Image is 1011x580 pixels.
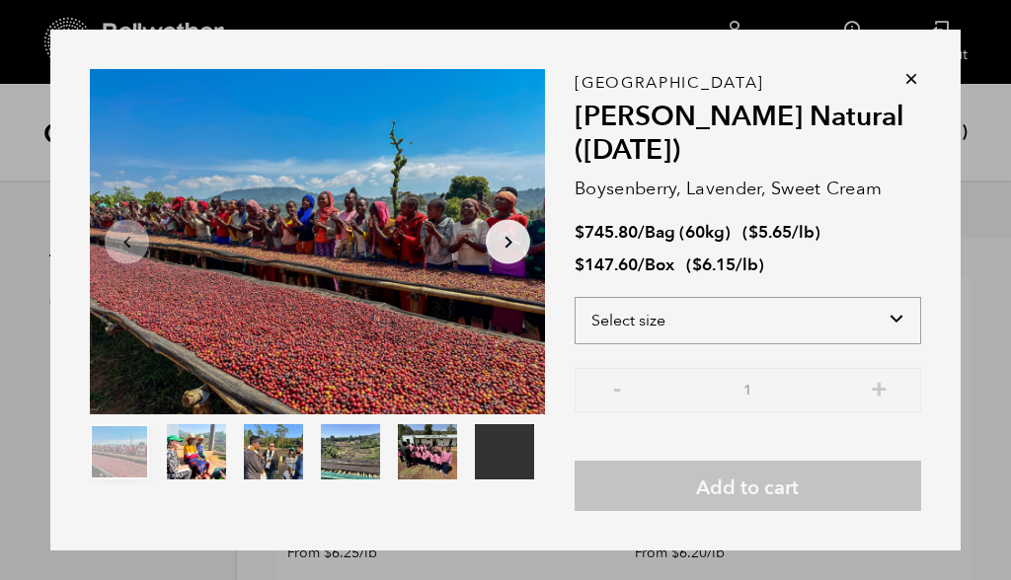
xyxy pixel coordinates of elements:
[575,254,584,276] span: $
[575,254,638,276] bdi: 147.60
[742,221,820,244] span: ( )
[748,221,758,244] span: $
[792,221,815,244] span: /lb
[736,254,758,276] span: /lb
[575,221,584,244] span: $
[645,221,731,244] span: Bag (60kg)
[575,461,921,511] button: Add to cart
[575,101,921,167] h2: [PERSON_NAME] Natural ([DATE])
[692,254,736,276] bdi: 6.15
[475,424,534,479] video: Your browser does not support the video tag.
[867,378,892,398] button: +
[645,254,674,276] span: Box
[638,254,645,276] span: /
[638,221,645,244] span: /
[748,221,792,244] bdi: 5.65
[686,254,764,276] span: ( )
[604,378,629,398] button: -
[692,254,702,276] span: $
[575,176,921,202] p: Boysenberry, Lavender, Sweet Cream
[575,221,638,244] bdi: 745.80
